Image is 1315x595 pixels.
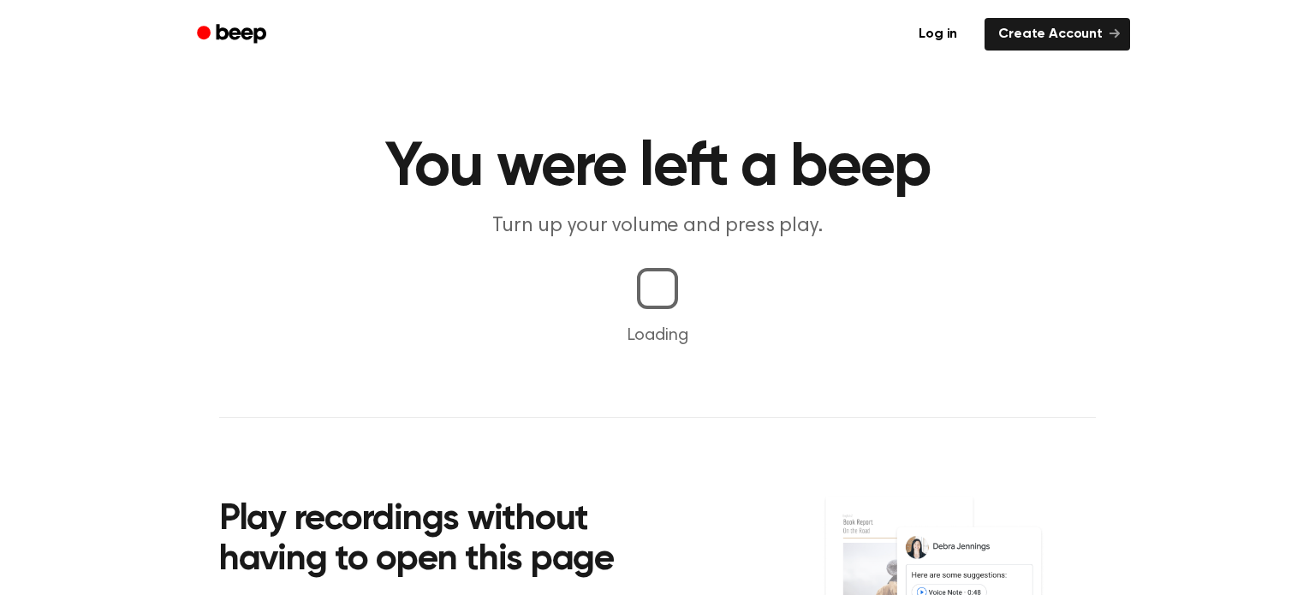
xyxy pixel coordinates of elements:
[901,15,974,54] a: Log in
[185,18,282,51] a: Beep
[329,212,986,241] p: Turn up your volume and press play.
[219,137,1096,199] h1: You were left a beep
[21,323,1294,348] p: Loading
[985,18,1130,51] a: Create Account
[219,500,681,581] h2: Play recordings without having to open this page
